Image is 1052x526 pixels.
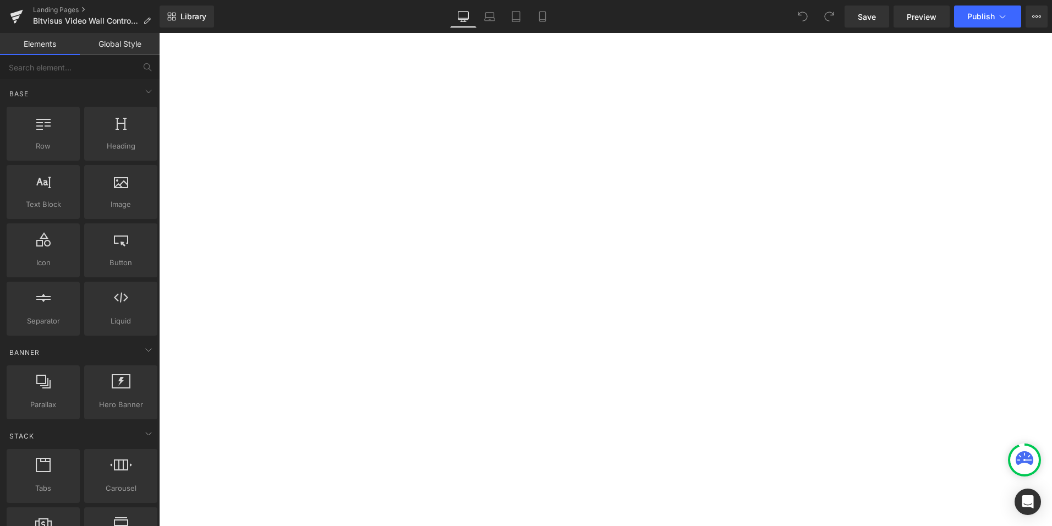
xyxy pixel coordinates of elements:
a: Tablet [503,6,529,28]
span: Image [87,199,154,210]
span: Liquid [87,315,154,327]
span: Separator [10,315,76,327]
a: Desktop [450,6,476,28]
a: Landing Pages [33,6,160,14]
span: Tabs [10,483,76,494]
div: Open Intercom Messenger [1015,489,1041,515]
span: Stack [8,431,35,441]
a: Mobile [529,6,556,28]
span: Banner [8,347,41,358]
span: Icon [10,257,76,269]
span: Preview [907,11,936,23]
a: New Library [160,6,214,28]
button: Redo [818,6,840,28]
span: Base [8,89,30,99]
button: Publish [954,6,1021,28]
a: Global Style [80,33,160,55]
span: Button [87,257,154,269]
a: Preview [894,6,950,28]
span: Text Block [10,199,76,210]
span: Bitvisus Video Wall Controller Product Guide [33,17,139,25]
span: Hero Banner [87,399,154,410]
span: Publish [967,12,995,21]
a: Laptop [476,6,503,28]
span: Carousel [87,483,154,494]
span: Library [180,12,206,21]
button: More [1026,6,1048,28]
span: Save [858,11,876,23]
span: Row [10,140,76,152]
span: Heading [87,140,154,152]
span: Parallax [10,399,76,410]
button: Undo [792,6,814,28]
